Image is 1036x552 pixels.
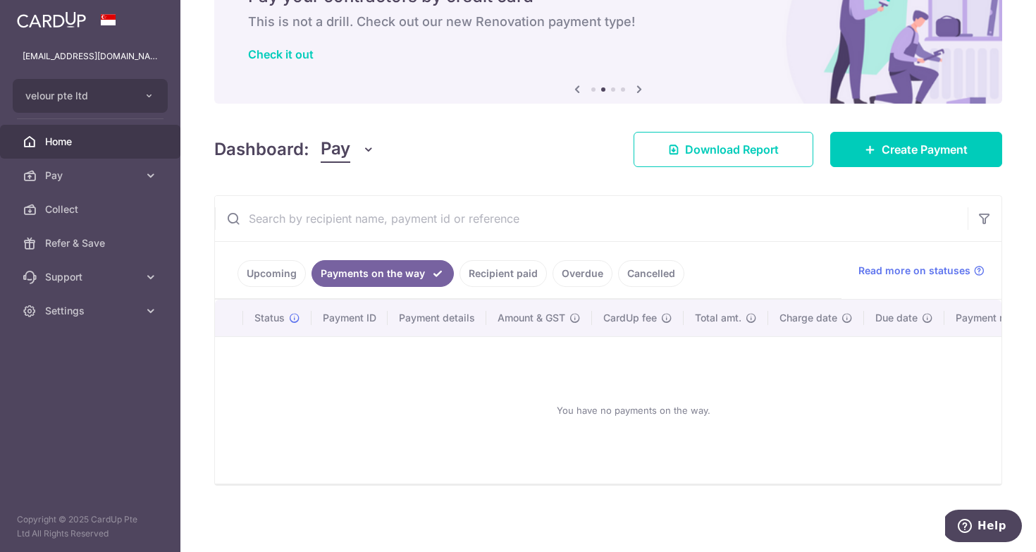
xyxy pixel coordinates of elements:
a: Download Report [634,132,813,167]
span: Total amt. [695,311,741,325]
span: Settings [45,304,138,318]
a: Create Payment [830,132,1002,167]
span: Collect [45,202,138,216]
span: Read more on statuses [858,264,970,278]
span: velour pte ltd [25,89,130,103]
span: Download Report [685,141,779,158]
span: Charge date [779,311,837,325]
span: Due date [875,311,918,325]
span: CardUp fee [603,311,657,325]
th: Payment ID [312,300,388,336]
a: Recipient paid [460,260,547,287]
span: Pay [45,168,138,183]
span: Refer & Save [45,236,138,250]
iframe: Opens a widget where you can find more information [945,510,1022,545]
h6: This is not a drill. Check out our new Renovation payment type! [248,13,968,30]
span: Pay [321,136,350,163]
a: Payments on the way [312,260,454,287]
a: Overdue [553,260,612,287]
h4: Dashboard: [214,137,309,162]
span: Amount & GST [498,311,565,325]
img: CardUp [17,11,86,28]
p: [EMAIL_ADDRESS][DOMAIN_NAME] [23,49,158,63]
a: Upcoming [238,260,306,287]
a: Check it out [248,47,314,61]
a: Cancelled [618,260,684,287]
span: Home [45,135,138,149]
span: Status [254,311,285,325]
th: Payment details [388,300,486,336]
span: Create Payment [882,141,968,158]
span: Support [45,270,138,284]
button: velour pte ltd [13,79,168,113]
input: Search by recipient name, payment id or reference [215,196,968,241]
button: Pay [321,136,375,163]
a: Read more on statuses [858,264,985,278]
div: You have no payments on the way. [232,348,1035,472]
